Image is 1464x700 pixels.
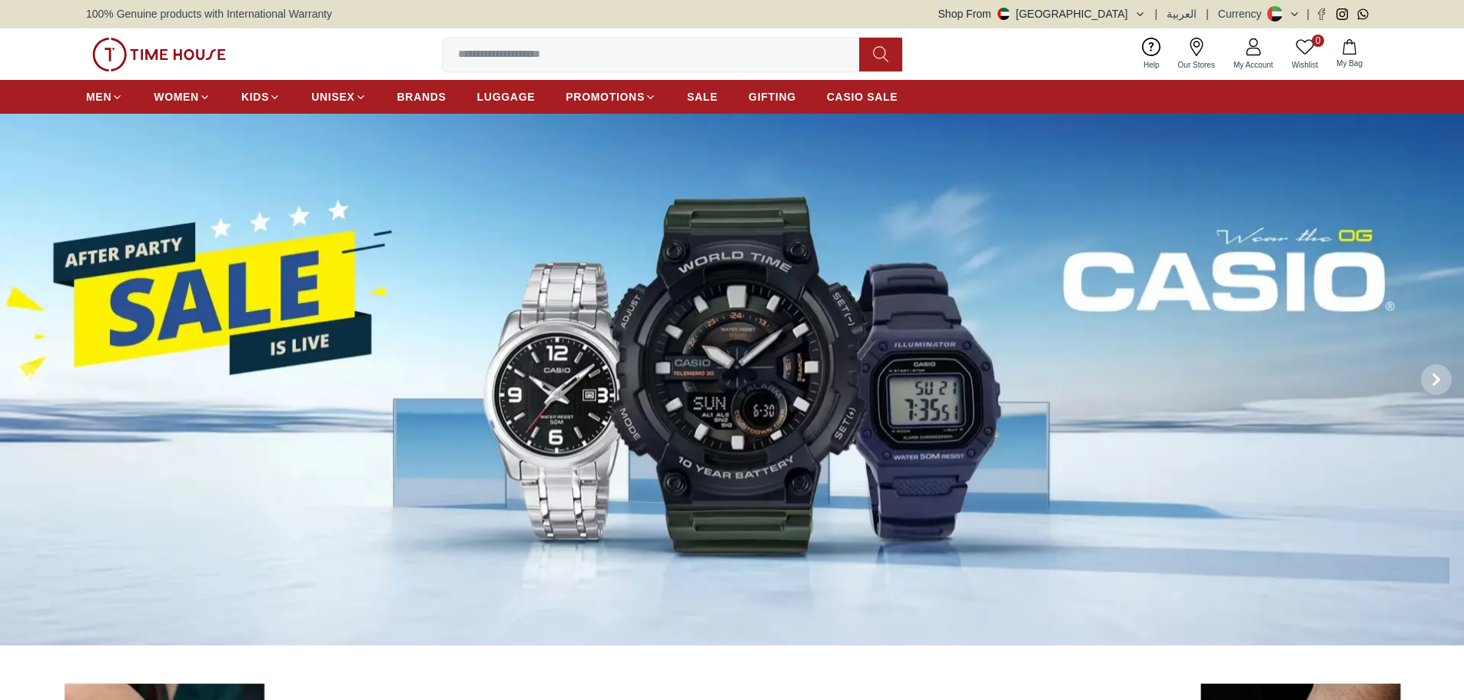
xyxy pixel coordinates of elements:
[311,83,366,111] a: UNISEX
[749,89,796,105] span: GIFTING
[86,89,111,105] span: MEN
[154,83,211,111] a: WOMEN
[1283,35,1327,74] a: 0Wishlist
[241,83,281,111] a: KIDS
[241,89,269,105] span: KIDS
[92,38,226,71] img: ...
[687,89,718,105] span: SALE
[154,89,199,105] span: WOMEN
[86,83,123,111] a: MEN
[1306,6,1310,22] span: |
[86,6,332,22] span: 100% Genuine products with International Warranty
[566,89,645,105] span: PROMOTIONS
[1312,35,1324,47] span: 0
[1327,36,1372,72] button: My Bag
[311,89,354,105] span: UNISEX
[938,6,1146,22] button: Shop From[GEOGRAPHIC_DATA]
[1336,8,1348,20] a: Instagram
[1134,35,1169,74] a: Help
[1172,59,1221,71] span: Our Stores
[998,8,1010,20] img: United Arab Emirates
[1167,6,1197,22] button: العربية
[1155,6,1158,22] span: |
[397,83,447,111] a: BRANDS
[477,89,536,105] span: LUGGAGE
[827,83,898,111] a: CASIO SALE
[687,83,718,111] a: SALE
[749,83,796,111] a: GIFTING
[1137,59,1166,71] span: Help
[1286,59,1324,71] span: Wishlist
[1169,35,1224,74] a: Our Stores
[397,89,447,105] span: BRANDS
[1227,59,1280,71] span: My Account
[566,83,656,111] a: PROMOTIONS
[1206,6,1209,22] span: |
[477,83,536,111] a: LUGGAGE
[1330,58,1369,69] span: My Bag
[827,89,898,105] span: CASIO SALE
[1357,8,1369,20] a: Whatsapp
[1316,8,1327,20] a: Facebook
[1218,6,1268,22] div: Currency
